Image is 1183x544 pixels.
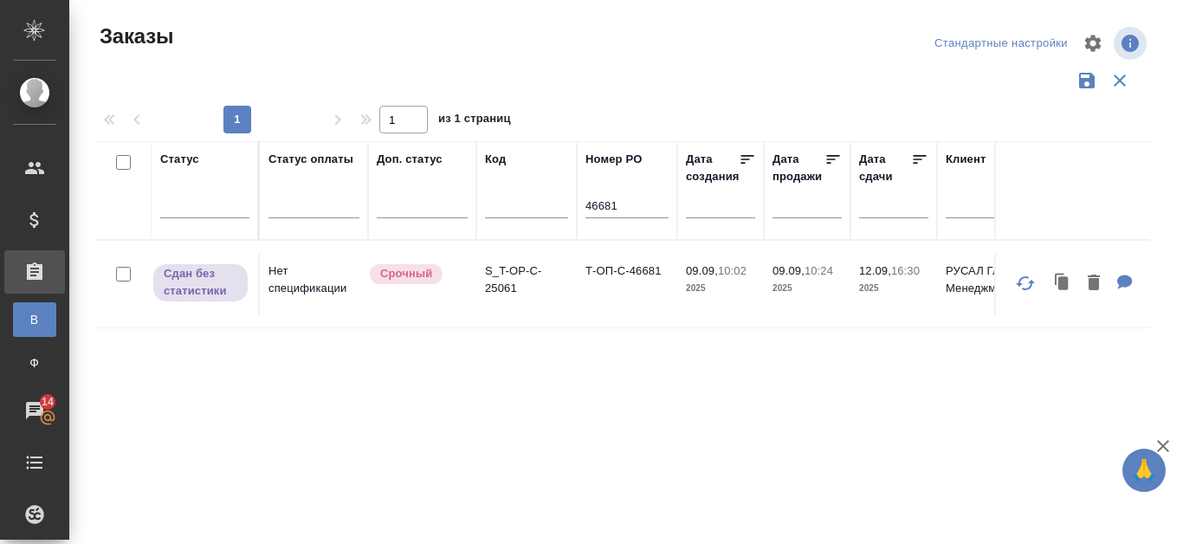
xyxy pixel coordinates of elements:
[95,23,173,50] span: Заказы
[380,265,432,282] p: Срочный
[152,262,249,303] div: Выставляет ПМ, когда заказ сдан КМу, но начисления еще не проведены
[485,262,568,297] p: S_T-OP-C-25061
[859,151,911,185] div: Дата сдачи
[1072,23,1114,64] span: Настроить таблицу
[773,264,805,277] p: 09.09,
[946,262,1029,297] p: РУСАЛ Глобал Менеджмент
[22,311,48,328] span: В
[164,265,237,300] p: Сдан без статистики
[13,346,56,380] a: Ф
[585,151,642,168] div: Номер PO
[1070,64,1103,97] button: Сохранить фильтры
[859,264,891,277] p: 12.09,
[1122,449,1166,492] button: 🙏
[859,280,928,297] p: 2025
[686,151,739,185] div: Дата создания
[260,254,368,314] td: Нет спецификации
[485,151,506,168] div: Код
[4,389,65,432] a: 14
[1079,266,1109,301] button: Удалить
[377,151,443,168] div: Доп. статус
[577,254,677,314] td: Т-ОП-С-46681
[160,151,199,168] div: Статус
[1046,266,1079,301] button: Клонировать
[1129,452,1159,489] span: 🙏
[1114,27,1150,60] span: Посмотреть информацию
[368,262,468,286] div: Выставляется автоматически, если на указанный объем услуг необходимо больше времени в стандартном...
[438,108,511,133] span: из 1 страниц
[1103,64,1136,97] button: Сбросить фильтры
[13,302,56,337] a: В
[686,264,718,277] p: 09.09,
[773,151,824,185] div: Дата продажи
[268,151,353,168] div: Статус оплаты
[686,280,755,297] p: 2025
[1005,262,1046,304] button: Обновить
[930,30,1072,57] div: split button
[805,264,833,277] p: 10:24
[773,280,842,297] p: 2025
[22,354,48,372] span: Ф
[891,264,920,277] p: 16:30
[946,151,986,168] div: Клиент
[718,264,747,277] p: 10:02
[31,393,64,411] span: 14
